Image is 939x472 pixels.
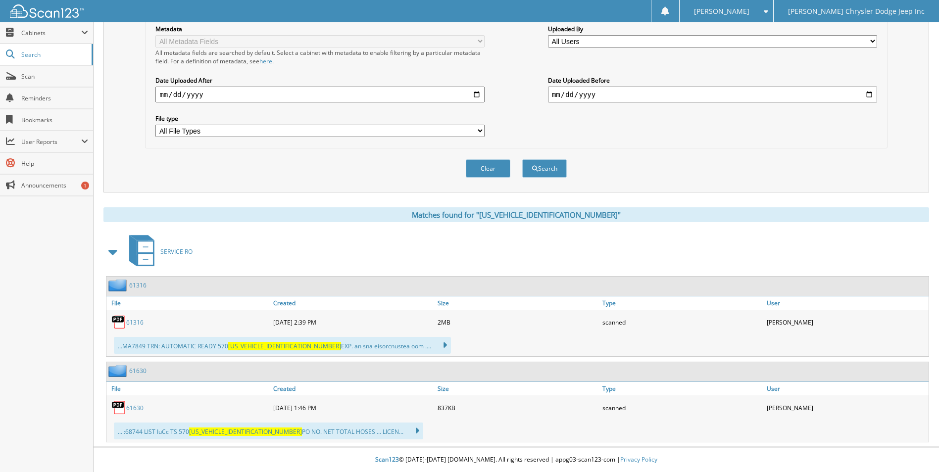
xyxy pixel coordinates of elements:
div: 2MB [435,312,599,332]
a: File [106,382,271,395]
span: Cabinets [21,29,81,37]
a: Type [600,382,764,395]
span: User Reports [21,138,81,146]
button: Clear [466,159,510,178]
img: PDF.png [111,315,126,330]
a: 61630 [129,367,147,375]
label: Date Uploaded Before [548,76,877,85]
img: PDF.png [111,400,126,415]
span: Search [21,50,87,59]
img: scan123-logo-white.svg [10,4,84,18]
div: © [DATE]-[DATE] [DOMAIN_NAME]. All rights reserved | appg03-scan123-com | [94,448,939,472]
div: [PERSON_NAME] [764,312,929,332]
a: Created [271,382,435,395]
img: folder2.png [108,365,129,377]
img: folder2.png [108,279,129,291]
div: scanned [600,312,764,332]
label: Date Uploaded After [155,76,485,85]
button: Search [522,159,567,178]
a: 61316 [129,281,147,289]
a: User [764,296,929,310]
span: Scan [21,72,88,81]
input: end [548,87,877,102]
div: 1 [81,182,89,189]
div: 837KB [435,398,599,418]
span: Bookmarks [21,116,88,124]
a: 61316 [126,318,144,327]
a: Type [600,296,764,310]
div: All metadata fields are searched by default. Select a cabinet with metadata to enable filtering b... [155,48,485,65]
span: [US_VEHICLE_IDENTIFICATION_NUMBER] [189,427,302,436]
a: SERVICE RO [123,232,193,271]
a: 61630 [126,404,144,412]
div: [DATE] 2:39 PM [271,312,435,332]
a: File [106,296,271,310]
label: Metadata [155,25,485,33]
span: Help [21,159,88,168]
div: Matches found for "[US_VEHICLE_IDENTIFICATION_NUMBER]" [103,207,929,222]
span: SERVICE RO [160,247,193,256]
span: Scan123 [375,455,399,464]
span: Announcements [21,181,88,189]
a: User [764,382,929,395]
div: ... :68744 LIST IuCc TS 570 PO NO. NET TOTAL HOSES ... LICEN... [114,423,423,439]
a: Privacy Policy [620,455,657,464]
a: Size [435,296,599,310]
a: Size [435,382,599,395]
div: [DATE] 1:46 PM [271,398,435,418]
a: Created [271,296,435,310]
span: [US_VEHICLE_IDENTIFICATION_NUMBER] [228,342,341,350]
a: here [259,57,272,65]
span: Reminders [21,94,88,102]
span: [PERSON_NAME] Chrysler Dodge Jeep Inc [788,8,925,14]
label: File type [155,114,485,123]
div: ...MA7849 TRN: AUTOMATIC READY 570 EXP. an sna eisorcnustea oom .... [114,337,451,354]
label: Uploaded By [548,25,877,33]
div: [PERSON_NAME] [764,398,929,418]
span: [PERSON_NAME] [694,8,749,14]
input: start [155,87,485,102]
div: scanned [600,398,764,418]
